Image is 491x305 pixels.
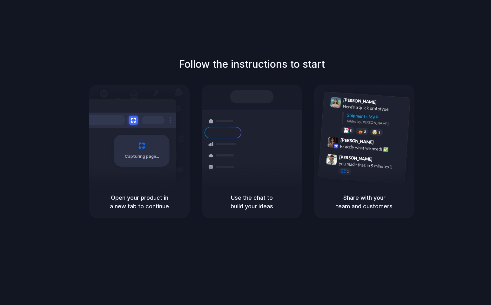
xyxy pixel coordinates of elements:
[372,130,378,135] div: 🤯
[347,112,406,122] div: Shipments MVP
[339,160,402,171] div: you made that in 5 minutes?!
[350,128,352,132] span: 8
[379,99,392,107] span: 9:41 AM
[125,153,160,160] span: Capturing page
[179,57,325,72] h1: Follow the instructions to start
[343,96,377,106] span: [PERSON_NAME]
[346,118,405,127] div: Added by [PERSON_NAME]
[374,156,387,164] span: 9:47 AM
[340,136,374,145] span: [PERSON_NAME]
[322,193,407,211] h5: Share with your team and customers
[376,139,389,147] span: 9:42 AM
[347,170,349,173] span: 1
[378,130,380,134] span: 3
[97,193,182,211] h5: Open your product in a new tab to continue
[339,153,373,163] span: [PERSON_NAME]
[340,143,403,154] div: Exactly what we need! ✅
[209,193,294,211] h5: Use the chat to build your ideas
[343,103,406,114] div: Here's a quick prototype
[364,129,366,133] span: 5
